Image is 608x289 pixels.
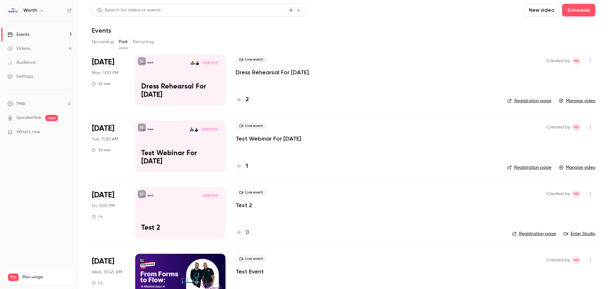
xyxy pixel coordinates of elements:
[92,187,125,238] div: Sep 12 Fri, 1:00 PM (America/New York)
[97,7,161,14] div: Search for videos or events
[92,280,103,286] div: 1 h
[92,123,114,134] span: [DATE]
[23,7,37,14] h6: Worth
[573,57,580,65] span: Marilena De Niear
[559,164,595,171] a: Manage video
[573,190,579,198] span: MD
[8,59,36,66] div: Audience
[141,224,219,232] p: Test 2
[22,275,71,280] span: Plan usage
[236,189,267,196] span: Live event
[573,123,579,131] span: MD
[236,122,267,130] span: Live event
[141,83,219,99] p: Dress Rehearsal For [DATE]
[92,214,103,219] div: 1 h
[573,256,580,264] span: Marilena De Niear
[547,123,570,131] span: Created by
[236,162,248,171] a: 1
[573,57,579,65] span: MD
[523,4,560,16] button: New video
[562,4,595,16] button: Schedule
[135,121,225,172] a: Test Webinar For Sept. 23WorthDevon WijesingheSal Rehmetullah[DATE] 11:30 AMTest Webinar For [DATE]
[147,128,153,131] p: Worth
[8,73,33,80] div: Settings
[8,45,30,52] div: Videos
[135,187,225,238] a: Test 2Worth[DATE] 1:00 PMTest 2
[512,231,556,237] a: Registration page
[92,203,115,209] span: Fri, 1:00 PM
[8,100,72,107] li: help-dropdown-opener
[195,61,199,65] img: Devon Wijesinghe
[147,194,153,197] p: Worth
[92,57,114,67] span: [DATE]
[92,269,122,275] span: Wed, 10:45 AM
[564,231,595,237] a: Enter Studio
[8,31,29,38] div: Events
[507,164,551,171] a: Registration page
[92,55,125,105] div: Sep 22 Mon, 1:00 PM (America/New York)
[547,57,570,65] span: Created by
[246,162,248,171] h4: 1
[16,115,41,121] a: SpeakerHub
[16,100,26,107] span: Help
[246,95,249,104] h4: 2
[45,115,58,121] span: new
[92,148,111,153] div: 30 min
[147,61,153,64] p: Worth
[189,127,194,132] img: Sal Rehmetullah
[559,98,595,104] a: Manage video
[236,201,252,209] a: Test 2
[92,190,114,200] span: [DATE]
[141,149,219,166] p: Test Webinar For [DATE]
[236,135,301,142] a: Test Webinar For [DATE]
[246,228,249,237] h4: 0
[16,129,40,135] span: What's new
[92,27,111,34] h1: Events
[194,127,199,132] img: Devon Wijesinghe
[236,56,267,63] span: Live event
[236,268,264,275] a: Test Event
[92,37,114,47] button: Upcoming
[236,255,267,263] span: Live event
[92,256,114,266] span: [DATE]
[201,194,219,198] span: [DATE] 1:00 PM
[190,61,195,65] img: Sal Rehmetullah
[92,81,111,86] div: 30 min
[119,37,128,47] button: Past
[547,256,570,264] span: Created by
[573,256,579,264] span: MD
[236,228,249,237] a: 0
[236,95,249,104] a: 2
[8,273,19,281] span: Pro
[236,69,309,76] a: Dress Rehearsal For [DATE]
[92,136,118,142] span: Tue, 11:30 AM
[64,129,72,135] iframe: Noticeable Trigger
[133,37,154,47] button: Recurring
[92,70,118,76] span: Mon, 1:00 PM
[8,5,18,16] img: Worth
[573,123,580,131] span: Marilena De Niear
[92,121,125,172] div: Sep 16 Tue, 11:30 AM (America/New York)
[135,55,225,105] a: Dress Rehearsal For Sept. 23 2025WorthDevon WijesingheSal Rehmetullah[DATE] 1:00 PMDress Rehearsa...
[201,61,219,65] span: [DATE] 1:00 PM
[200,127,219,132] span: [DATE] 11:30 AM
[573,190,580,198] span: Marilena De Niear
[507,98,551,104] a: Registration page
[547,190,570,198] span: Created by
